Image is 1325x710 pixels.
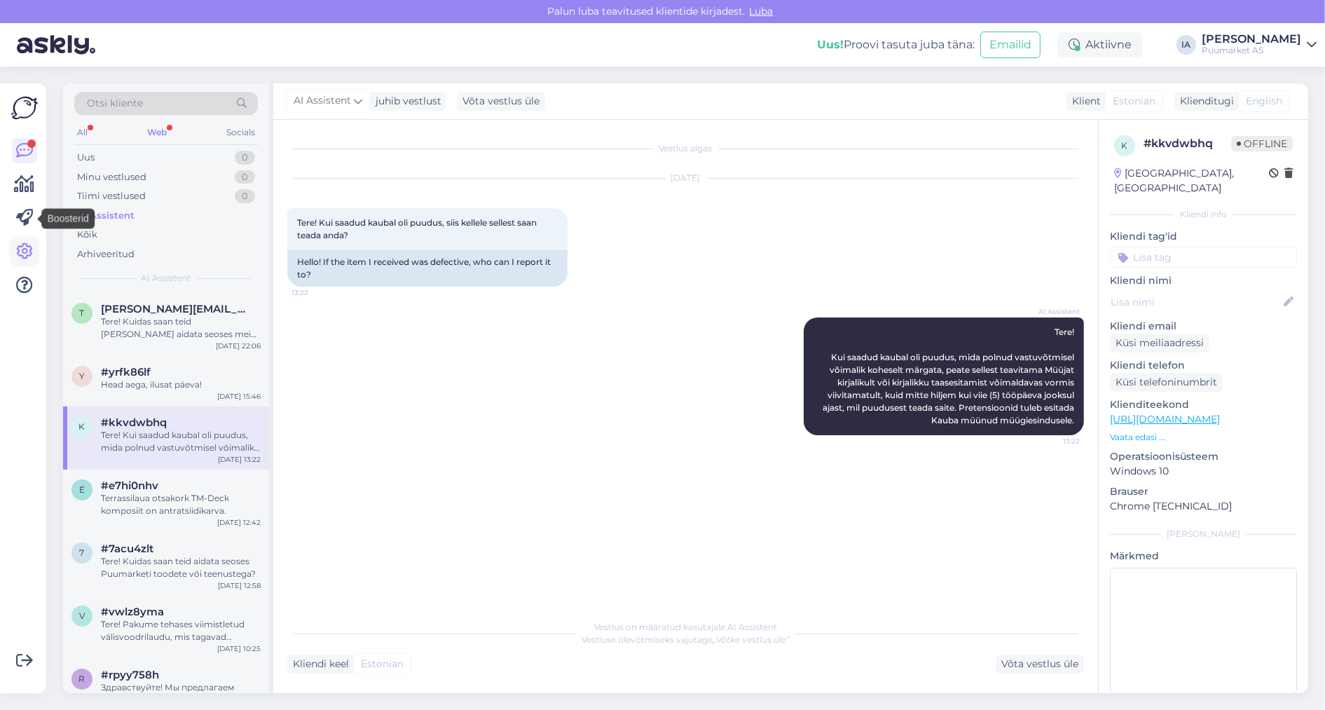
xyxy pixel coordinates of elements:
div: IA [1176,35,1196,55]
span: #7acu4zlt [101,542,153,555]
div: Klient [1066,94,1101,109]
span: e [79,484,85,495]
span: AI Assistent [142,272,191,285]
span: Offline [1231,136,1293,151]
span: #yrfk86lf [101,366,151,378]
div: Küsi telefoninumbrit [1110,373,1223,392]
div: Boosterid [42,209,95,229]
span: #rpyy758h [101,669,159,681]
div: Hello! If the item I received was defective, who can I report it to? [287,250,568,287]
div: Tere! Kui saadud kaubal oli puudus, mida polnud vastuvõtmisel võimalik koheselt märgata, peate se... [101,429,261,454]
div: [DATE] 13:22 [218,454,261,465]
span: #e7hi0nhv [101,479,158,492]
div: 0 [235,189,255,203]
div: [PERSON_NAME] [1110,528,1297,540]
span: T [80,308,85,318]
div: Küsi meiliaadressi [1110,334,1209,353]
span: #kkvdwbhq [101,416,167,429]
div: Uus [77,151,95,165]
div: All [74,123,90,142]
span: 13:22 [291,287,344,298]
span: Tere! Kui saadud kaubal oli puudus, siis kellele sellest saan teada anda? [297,217,539,240]
div: Puumarket AS [1202,45,1301,56]
div: [DATE] 12:42 [217,517,261,528]
div: Tiimi vestlused [77,189,146,203]
div: [PERSON_NAME] [1202,34,1301,45]
div: Arhiveeritud [77,247,135,261]
span: k [79,421,85,432]
div: AI Assistent [77,209,135,223]
input: Lisa tag [1110,247,1297,268]
div: Kliendi keel [287,657,349,671]
div: Võta vestlus üle [996,655,1084,674]
div: 0 [235,170,255,184]
span: Luba [746,5,778,18]
div: Socials [224,123,258,142]
div: [DATE] 10:25 [217,643,261,654]
span: Otsi kliente [87,96,143,111]
div: [GEOGRAPHIC_DATA], [GEOGRAPHIC_DATA] [1114,166,1269,196]
p: Klienditeekond [1110,397,1297,412]
div: Terrassilaua otsakork TM-Deck komposiit on antratsiidikarva. [101,492,261,517]
i: „Võtke vestlus üle” [713,634,790,645]
span: Estonian [1113,94,1155,109]
div: Tere! Kuidas saan teid aidata seoses Puumarketi toodete või teenustega? [101,555,261,580]
span: AI Assistent [1027,306,1080,317]
span: English [1246,94,1282,109]
div: 0 [235,151,255,165]
img: Askly Logo [11,95,38,121]
div: juhib vestlust [370,94,441,109]
p: Vaata edasi ... [1110,431,1297,444]
span: r [79,674,85,684]
button: Emailid [980,32,1041,58]
p: Kliendi tag'id [1110,229,1297,244]
div: Kliendi info [1110,208,1297,221]
span: #vwlz8yma [101,606,164,618]
span: v [79,610,85,621]
p: Brauser [1110,484,1297,499]
div: Kõik [77,228,97,242]
div: [DATE] 15:46 [217,391,261,402]
div: Minu vestlused [77,170,146,184]
div: Web [144,123,170,142]
div: Aktiivne [1057,32,1143,57]
div: Tere! Pakume tehases viimistletud välisvoodrilaudu, mis tagavad parema vastupidavuse, värvistabii... [101,618,261,643]
div: [DATE] 12:58 [218,580,261,591]
span: k [1122,140,1128,151]
div: Head aega, ilusat päeva! [101,378,261,391]
span: y [79,371,85,381]
p: Kliendi email [1110,319,1297,334]
span: 7 [80,547,85,558]
div: Vestlus algas [287,142,1084,155]
span: Estonian [361,657,404,671]
p: Märkmed [1110,549,1297,564]
span: AI Assistent [294,93,351,109]
p: Windows 10 [1110,464,1297,479]
div: # kkvdwbhq [1144,135,1231,152]
p: Kliendi telefon [1110,358,1297,373]
p: Kliendi nimi [1110,273,1297,288]
div: Здравствуйте! Мы предлагаем доставку по всей [GEOGRAPHIC_DATA], включая [GEOGRAPHIC_DATA]. Стоимо... [101,681,261,706]
div: [DATE] [287,172,1084,184]
div: Klienditugi [1174,94,1234,109]
div: Tere! Kuidas saan teid [PERSON_NAME] aidata seoses meie toodete või teenustega? [101,315,261,341]
div: Võta vestlus üle [457,92,545,111]
p: Chrome [TECHNICAL_ID] [1110,499,1297,514]
span: Timo.hering@gmail.com [101,303,247,315]
div: [DATE] 22:06 [216,341,261,351]
a: [PERSON_NAME]Puumarket AS [1202,34,1317,56]
span: 13:22 [1027,436,1080,446]
input: Lisa nimi [1111,294,1281,310]
p: Operatsioonisüsteem [1110,449,1297,464]
span: Vestluse ülevõtmiseks vajutage [582,634,790,645]
div: Proovi tasuta juba täna: [817,36,975,53]
a: [URL][DOMAIN_NAME] [1110,413,1220,425]
b: Uus! [817,38,844,51]
span: Vestlus on määratud kasutajale AI Assistent [594,622,777,632]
